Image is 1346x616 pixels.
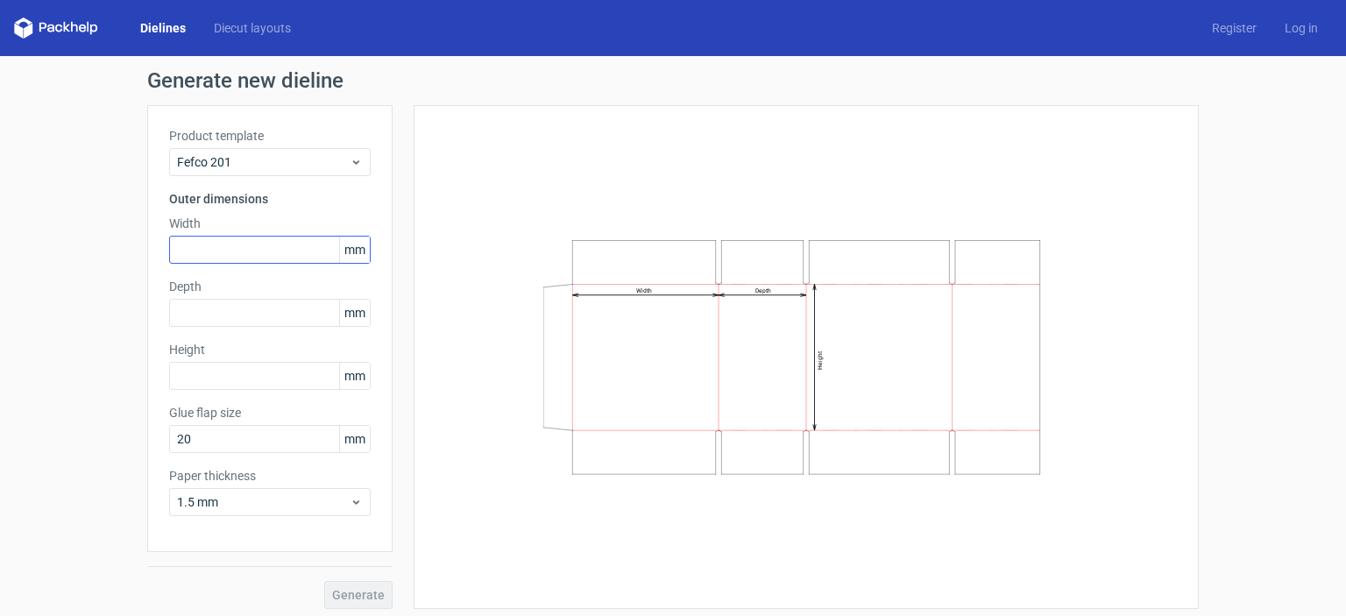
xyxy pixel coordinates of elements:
[339,300,370,326] span: mm
[169,215,371,232] label: Width
[1198,19,1271,37] a: Register
[200,19,305,37] a: Diecut layouts
[177,153,350,171] span: Fefco 201
[177,493,350,511] span: 1.5 mm
[169,341,371,358] label: Height
[817,351,824,370] text: Height
[169,190,371,208] h3: Outer dimensions
[339,237,370,263] span: mm
[169,404,371,421] label: Glue flap size
[169,278,371,295] label: Depth
[169,127,371,145] label: Product template
[755,287,771,294] text: Depth
[169,467,371,485] label: Paper thickness
[126,19,200,37] a: Dielines
[147,70,1199,91] h1: Generate new dieline
[339,426,370,452] span: mm
[1271,19,1332,37] a: Log in
[636,287,652,294] text: Width
[339,363,370,389] span: mm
